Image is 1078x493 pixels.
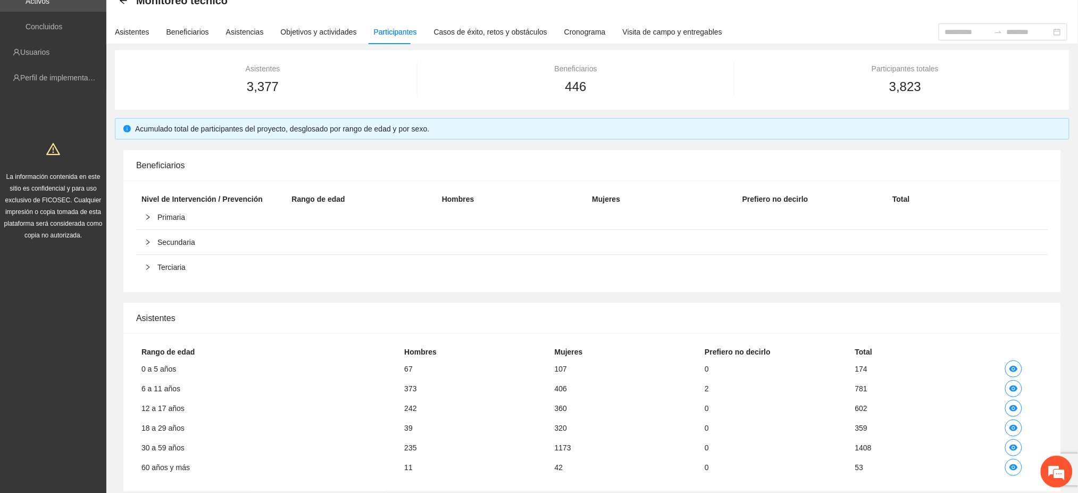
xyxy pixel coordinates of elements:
[1006,424,1022,432] span: eye
[20,48,49,56] a: Usuarios
[565,79,587,94] span: 446
[157,211,1040,223] span: Primaria
[404,383,554,395] div: 373
[705,383,855,395] div: 2
[135,123,1061,135] div: Acumulado total de participantes del proyecto, desglosado por rango de edad y por sexo.
[855,462,1005,473] div: 53
[555,348,583,356] strong: Mujeres
[592,195,620,203] strong: Mujeres
[855,363,1005,375] div: 174
[136,303,1048,333] div: Asistentes
[141,462,404,473] div: 60 años y más
[1005,400,1022,417] button: eye
[26,22,62,31] a: Concluidos
[1005,439,1022,456] button: eye
[136,255,1048,280] div: Terciaria
[705,422,855,434] div: 0
[136,230,1048,254] div: Secundaria
[705,402,855,414] div: 0
[1006,404,1022,413] span: eye
[555,462,705,473] div: 42
[855,383,1005,395] div: 781
[855,348,872,356] strong: Total
[374,26,417,38] div: Participantes
[404,442,554,454] div: 235
[1006,365,1022,373] span: eye
[623,26,722,38] div: Visita de campo y entregables
[434,26,547,38] div: Casos de éxito, retos y obstáculos
[145,214,151,220] span: right
[57,282,151,302] div: Chatear ahora
[994,28,1002,36] span: to
[754,63,1057,75] div: Participantes totales
[128,63,398,75] div: Asistentes
[1006,463,1022,472] span: eye
[20,73,103,82] a: Perfil de implementadora
[994,28,1002,36] span: swap-right
[1005,380,1022,397] button: eye
[705,442,855,454] div: 0
[855,442,1005,454] div: 1408
[145,264,151,270] span: right
[555,442,705,454] div: 1173
[4,173,103,239] span: La información contenida en este sitio es confidencial y para uso exclusivo de FICOSEC. Cualquier...
[281,26,357,38] div: Objetivos y actividades
[141,348,195,356] strong: Rango de edad
[141,442,404,454] div: 30 a 59 años
[141,363,404,375] div: 0 a 5 años
[136,150,1048,180] div: Beneficiarios
[404,402,554,414] div: 242
[404,348,437,356] strong: Hombres
[555,422,705,434] div: 320
[291,195,345,203] strong: Rango de edad
[166,26,209,38] div: Beneficiarios
[115,26,149,38] div: Asistentes
[141,383,404,395] div: 6 a 11 años
[123,125,131,133] span: info-circle
[1005,459,1022,476] button: eye
[145,239,151,245] span: right
[442,195,474,203] strong: Hombres
[174,5,200,31] div: Minimizar ventana de chat en vivo
[555,402,705,414] div: 360
[136,205,1048,229] div: Primaria
[157,261,1040,273] span: Terciaria
[892,195,909,203] strong: Total
[404,422,554,434] div: 39
[1006,384,1022,393] span: eye
[889,79,921,94] span: 3,823
[564,26,606,38] div: Cronograma
[404,462,554,473] div: 11
[555,383,705,395] div: 406
[404,363,554,375] div: 67
[1005,360,1022,377] button: eye
[46,142,60,156] span: warning
[437,63,715,75] div: Beneficiarios
[141,402,404,414] div: 12 a 17 años
[141,195,263,203] strong: Nivel de Intervención / Prevención
[555,363,705,375] div: 107
[27,158,181,266] span: No hay ninguna conversación en curso
[1006,443,1022,452] span: eye
[55,55,179,68] div: Conversaciones
[1005,420,1022,437] button: eye
[226,26,264,38] div: Asistencias
[855,402,1005,414] div: 602
[855,422,1005,434] div: 359
[247,79,279,94] span: 3,377
[705,348,771,356] strong: Prefiero no decirlo
[157,236,1040,248] span: Secundaria
[141,422,404,434] div: 18 a 29 años
[705,462,855,473] div: 0
[705,363,855,375] div: 0
[742,195,808,203] strong: Prefiero no decirlo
